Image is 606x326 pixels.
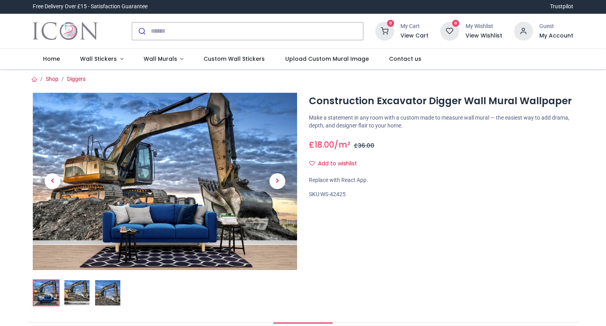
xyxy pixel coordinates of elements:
a: Diggers [67,76,86,82]
a: 0 [440,27,459,34]
sup: 0 [387,20,395,27]
p: Make a statement in any room with a custom made to measure wall mural — the easiest way to add dr... [309,114,573,129]
div: My Cart [400,22,428,30]
span: Wall Stickers [80,55,117,63]
span: Previous [45,173,60,189]
img: Construction Excavator Digger Wall Mural Wallpaper [33,93,297,270]
div: Replace with React App. [309,176,573,184]
i: Add to wishlist [309,161,315,166]
a: Wall Murals [133,49,194,69]
span: Wall Murals [144,55,177,63]
span: £ [354,142,374,150]
img: Icon Wall Stickers [33,20,98,42]
a: View Wishlist [466,32,502,40]
div: SKU: [309,191,573,199]
span: WS-42425 [320,191,346,197]
div: Guest [539,22,573,30]
div: Free Delivery Over £15 - Satisfaction Guarantee [33,3,148,11]
div: My Wishlist [466,22,502,30]
span: 18.00 [314,139,334,150]
img: Construction Excavator Digger Wall Mural Wallpaper [34,280,59,305]
h1: Construction Excavator Digger Wall Mural Wallpaper [309,94,573,108]
a: Logo of Icon Wall Stickers [33,20,98,42]
span: Custom Wall Stickers [204,55,265,63]
span: Next [269,173,285,189]
span: £ [309,139,334,150]
a: My Account [539,32,573,40]
a: Previous [33,119,72,243]
span: Home [43,55,60,63]
span: /m² [334,139,350,150]
span: 36.00 [358,142,374,150]
button: Add to wishlistAdd to wishlist [309,157,364,170]
a: View Cart [400,32,428,40]
a: 0 [375,27,394,34]
span: Upload Custom Mural Image [285,55,369,63]
img: WS-42425-02 [64,280,90,305]
img: WS-42425-03 [95,280,120,305]
a: Shop [46,76,58,82]
span: Contact us [389,55,421,63]
sup: 0 [452,20,460,27]
a: Trustpilot [550,3,573,11]
a: Next [258,119,297,243]
button: Submit [132,22,151,40]
a: Wall Stickers [70,49,133,69]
